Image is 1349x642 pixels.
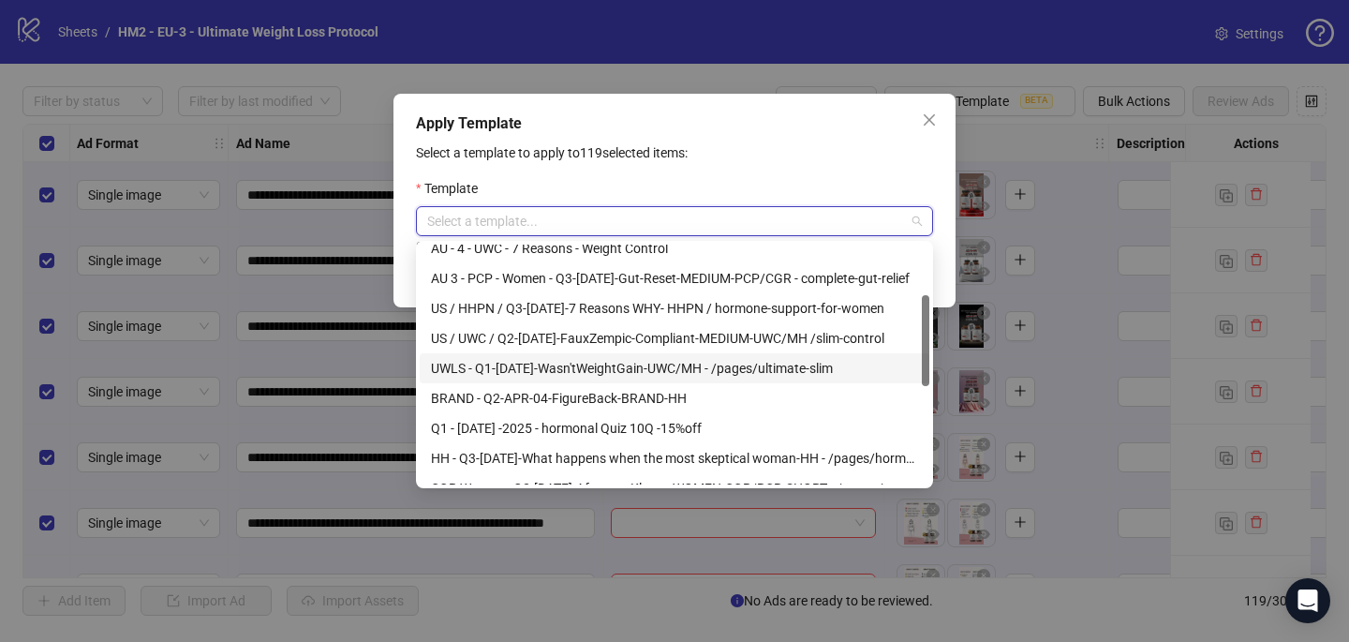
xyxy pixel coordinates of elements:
[420,383,929,413] div: BRAND - Q2-APR-04-FigureBack-BRAND-HH
[431,448,918,469] div: HH - Q3-[DATE]-What happens when the most skeptical woman-HH - /pages/hormonal-balance-weight
[431,328,918,349] div: US / UWC / Q2-[DATE]-FauxZempic-Compliant-MEDIUM-UWC/MH /slim-control
[1285,578,1330,623] div: Open Intercom Messenger
[420,413,929,443] div: Q1 - 03 MAR -2025 - hormonal Quiz 10Q -15%off
[431,238,918,259] div: AU - 4 - UWC - 7 Reasons - Weight Control
[420,263,929,293] div: AU 3 - PCP - Women - Q3-08-AUG-2025-Gut-Reset-MEDIUM-PCP/CGR - complete-gut-relief
[431,268,918,289] div: AU 3 - PCP - Women - Q3-[DATE]-Gut-Reset-MEDIUM-PCP/CGR - complete-gut-relief
[914,105,944,135] button: Close
[420,323,929,353] div: US / UWC / Q2-05-May-2025-FauxZempic-Compliant-MEDIUM-UWC/MH /slim-control
[922,112,937,127] span: close
[431,418,918,439] div: Q1 - [DATE] -2025 - hormonal Quiz 10Q -15%off
[416,178,490,199] label: Template
[420,443,929,473] div: HH - Q3-08-AUG-2025-What happens when the most skeptical woman-HH - /pages/hormonal-balance-weight
[431,478,918,499] div: CGR Women - Q2-[DATE]-Afterpay-Klarna-WOMEN-CGR/PCP-SHORT - /pages/complete-gut-relief
[431,358,918,379] div: UWLS - Q1-[DATE]-Wasn'tWeightGain-UWC/MH - /pages/ultimate-slim
[416,112,933,135] div: Apply Template
[420,473,929,503] div: CGR Women - Q2-05-May-2025-Afterpay-Klarna-WOMEN-CGR/PCP-SHORT - /pages/complete-gut-relief
[420,293,929,323] div: US / HHPN / Q3-08-AUG-2025-7 Reasons WHY- HHPN / hormone-support-for-women
[431,298,918,319] div: US / HHPN / Q3-[DATE]-7 Reasons WHY- HHPN / hormone-support-for-women
[431,388,918,409] div: BRAND - Q2-APR-04-FigureBack-BRAND-HH
[420,233,929,263] div: AU - 4 - UWC - 7 Reasons - Weight Control
[416,236,933,257] div: Select a template to apply
[416,142,933,163] p: Select a template to apply to 119 selected items:
[420,353,929,383] div: UWLS - Q1-01-JAN-2025-Wasn'tWeightGain-UWC/MH - /pages/ultimate-slim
